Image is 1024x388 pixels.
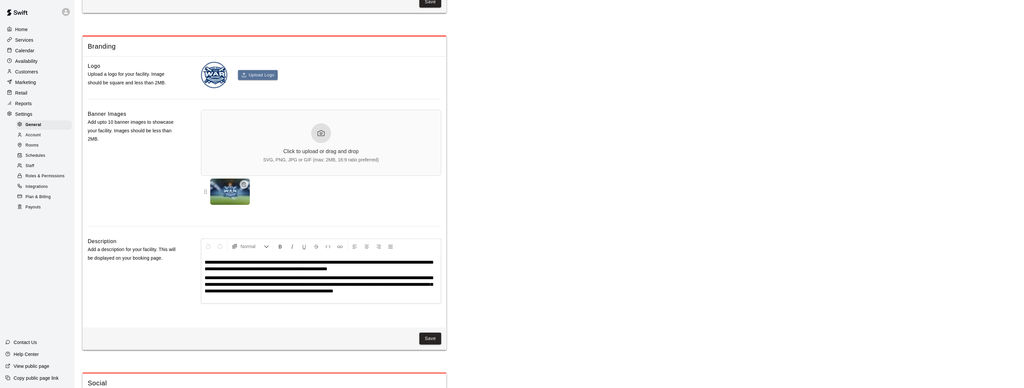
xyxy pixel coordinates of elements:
[334,240,346,252] button: Insert Link
[15,100,32,107] p: Reports
[16,141,74,151] a: Rooms
[25,142,39,149] span: Rooms
[5,56,69,66] a: Availability
[16,130,74,140] a: Account
[88,379,441,388] span: Social
[16,120,72,130] div: General
[361,240,372,252] button: Center Align
[88,62,100,70] h6: Logo
[15,68,38,75] p: Customers
[16,203,72,212] div: Payouts
[16,182,72,192] div: Integrations
[16,202,74,212] a: Payouts
[15,37,33,43] p: Services
[14,351,39,358] p: Help Center
[5,99,69,108] a: Reports
[210,179,250,205] img: Banner 1
[16,161,74,171] a: Staff
[16,193,72,202] div: Plan & Billing
[322,240,334,252] button: Insert Code
[385,240,396,252] button: Justify Align
[241,243,264,250] span: Normal
[25,194,51,200] span: Plan & Billing
[203,240,214,252] button: Undo
[16,151,74,161] a: Schedules
[275,240,286,252] button: Format Bold
[287,240,298,252] button: Format Italics
[16,151,72,160] div: Schedules
[5,109,69,119] a: Settings
[5,46,69,56] a: Calendar
[25,122,41,128] span: General
[373,240,384,252] button: Right Align
[5,77,69,87] a: Marketing
[5,35,69,45] a: Services
[229,240,272,252] button: Formatting Options
[311,240,322,252] button: Format Strikethrough
[15,58,38,65] p: Availability
[349,240,361,252] button: Left Align
[15,47,34,54] p: Calendar
[5,88,69,98] a: Retail
[202,63,227,88] img: The WAR Room logo
[88,42,441,51] span: Branding
[5,24,69,34] a: Home
[16,131,72,140] div: Account
[16,192,74,202] a: Plan & Billing
[14,363,49,369] p: View public page
[16,141,72,150] div: Rooms
[25,163,34,169] span: Staff
[25,132,41,139] span: Account
[25,204,41,211] span: Payouts
[15,79,36,86] p: Marketing
[88,110,126,118] h6: Banner Images
[15,90,27,96] p: Retail
[16,171,74,182] a: Roles & Permissions
[25,152,45,159] span: Schedules
[15,26,28,33] p: Home
[25,173,65,180] span: Roles & Permissions
[16,161,72,171] div: Staff
[215,240,226,252] button: Redo
[88,118,180,143] p: Add upto 10 banner images to showcase your facility. Images should be less than 2MB.
[238,70,278,80] button: Upload Logo
[88,245,180,262] p: Add a description for your facility. This will be displayed on your booking page.
[15,111,32,117] p: Settings
[419,333,441,345] button: Save
[25,184,48,190] span: Integrations
[299,240,310,252] button: Format Underline
[16,120,74,130] a: General
[14,339,37,346] p: Contact Us
[263,157,379,162] div: SVG, PNG, JPG or GIF (max: 2MB, 16:9 ratio preferred)
[88,70,180,87] p: Upload a logo for your facility. Image should be square and less than 2MB.
[16,172,72,181] div: Roles & Permissions
[14,375,59,381] p: Copy public page link
[88,237,117,246] h6: Description
[283,149,359,154] div: Click to upload or drag and drop
[16,182,74,192] a: Integrations
[5,67,69,77] a: Customers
